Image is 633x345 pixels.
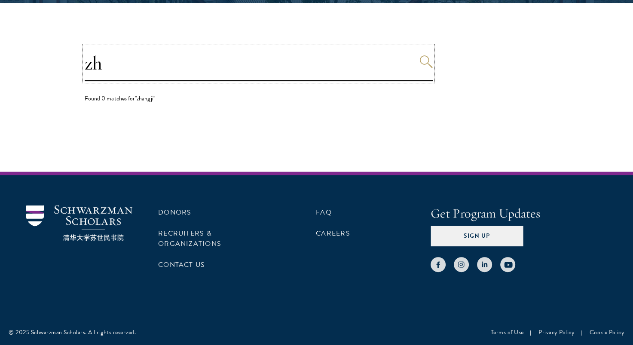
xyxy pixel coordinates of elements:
[9,328,136,337] div: © 2025 Schwarzman Scholars. All rights reserved.
[491,328,524,337] a: Terms of Use
[538,328,575,337] a: Privacy Policy
[135,94,155,103] span: "zhangji"
[420,55,433,68] button: Search
[26,205,132,241] img: Schwarzman Scholars
[85,46,433,81] input: Search
[85,94,433,103] div: Found 0 matches for
[431,205,607,222] h4: Get Program Updates
[590,328,625,337] a: Cookie Policy
[158,260,205,270] a: Contact Us
[158,228,221,249] a: Recruiters & Organizations
[316,228,350,239] a: Careers
[158,207,191,218] a: Donors
[316,207,332,218] a: FAQ
[431,226,523,246] button: Sign Up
